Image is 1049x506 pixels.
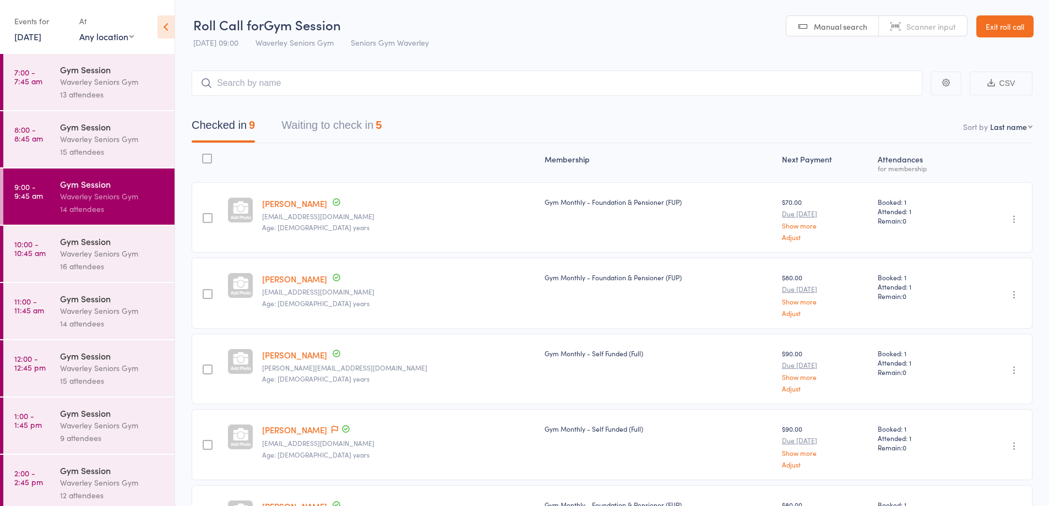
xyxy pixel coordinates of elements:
a: Adjust [782,233,869,241]
span: Remain: [878,443,963,452]
div: Waverley Seniors Gym [60,304,165,317]
div: 16 attendees [60,260,165,273]
div: 12 attendees [60,489,165,502]
div: Waverley Seniors Gym [60,75,165,88]
time: 7:00 - 7:45 am [14,68,42,85]
span: Remain: [878,367,963,377]
div: Atten­dances [873,148,968,177]
div: Waverley Seniors Gym [60,476,165,489]
a: 11:00 -11:45 amGym SessionWaverley Seniors Gym14 attendees [3,283,175,339]
span: Waverley Seniors Gym [256,37,334,48]
div: Membership [540,148,778,177]
time: 8:00 - 8:45 am [14,125,43,143]
div: Waverley Seniors Gym [60,362,165,374]
span: 0 [903,443,906,452]
span: Manual search [814,21,867,32]
div: 9 attendees [60,432,165,444]
a: 12:00 -12:45 pmGym SessionWaverley Seniors Gym15 attendees [3,340,175,396]
a: 10:00 -10:45 amGym SessionWaverley Seniors Gym16 attendees [3,226,175,282]
a: Adjust [782,461,869,468]
div: $90.00 [782,424,869,467]
span: Scanner input [906,21,956,32]
div: 15 attendees [60,374,165,387]
time: 2:00 - 2:45 pm [14,469,43,486]
span: Seniors Gym Waverley [351,37,429,48]
span: Booked: 1 [878,197,963,206]
span: Gym Session [264,15,341,34]
span: [DATE] 09:00 [193,37,238,48]
span: Age: [DEMOGRAPHIC_DATA] years [262,450,369,459]
time: 11:00 - 11:45 am [14,297,44,314]
div: Gym Session [60,121,165,133]
div: Gym Monthly - Foundation & Pensioner (FUP) [545,273,773,282]
div: 14 attendees [60,317,165,330]
button: Checked in9 [192,113,255,143]
div: Events for [14,12,68,30]
a: Show more [782,298,869,305]
span: Roll Call for [193,15,264,34]
span: Remain: [878,291,963,301]
label: Sort by [963,121,988,132]
div: Gym Session [60,350,165,362]
div: 14 attendees [60,203,165,215]
span: Attended: 1 [878,282,963,291]
input: Search by name [192,70,922,96]
div: Gym Monthly - Self Funded (Full) [545,349,773,358]
a: Exit roll call [976,15,1034,37]
time: 10:00 - 10:45 am [14,240,46,257]
a: Show more [782,222,869,229]
div: $90.00 [782,349,869,392]
div: Next Payment [778,148,873,177]
button: CSV [970,72,1032,95]
a: Adjust [782,385,869,392]
small: Due [DATE] [782,285,869,293]
span: Age: [DEMOGRAPHIC_DATA] years [262,298,369,308]
span: Attended: 1 [878,433,963,443]
div: Last name [990,121,1027,132]
div: 15 attendees [60,145,165,158]
div: Gym Session [60,292,165,304]
span: Booked: 1 [878,349,963,358]
span: 0 [903,216,906,225]
div: Gym Session [60,178,165,190]
div: $70.00 [782,197,869,241]
div: At [79,12,134,30]
div: Gym Monthly - Self Funded (Full) [545,424,773,433]
div: 5 [376,119,382,131]
small: Due [DATE] [782,361,869,369]
a: [PERSON_NAME] [262,198,327,209]
div: Waverley Seniors Gym [60,247,165,260]
span: 0 [903,291,906,301]
span: Attended: 1 [878,358,963,367]
a: Show more [782,373,869,380]
div: Gym Session [60,407,165,419]
a: 9:00 -9:45 amGym SessionWaverley Seniors Gym14 attendees [3,168,175,225]
time: 9:00 - 9:45 am [14,182,43,200]
time: 12:00 - 12:45 pm [14,354,46,372]
a: [DATE] [14,30,41,42]
a: [PERSON_NAME] [262,424,327,436]
a: Adjust [782,309,869,317]
a: Show more [782,449,869,456]
span: Remain: [878,216,963,225]
span: Booked: 1 [878,273,963,282]
a: [PERSON_NAME] [262,349,327,361]
small: marcia@getyoo.com.au [262,364,536,372]
span: 0 [903,367,906,377]
span: Attended: 1 [878,206,963,216]
a: 1:00 -1:45 pmGym SessionWaverley Seniors Gym9 attendees [3,398,175,454]
span: Age: [DEMOGRAPHIC_DATA] years [262,374,369,383]
time: 1:00 - 1:45 pm [14,411,42,429]
div: for membership [878,165,963,172]
div: Waverley Seniors Gym [60,190,165,203]
span: Booked: 1 [878,424,963,433]
small: peterblack206@hotmail.com [262,213,536,220]
div: $80.00 [782,273,869,316]
small: gismusumeci@gmail.com [262,439,536,447]
span: Age: [DEMOGRAPHIC_DATA] years [262,222,369,232]
div: Gym Session [60,63,165,75]
small: Due [DATE] [782,437,869,444]
small: Due [DATE] [782,210,869,217]
div: Gym Monthly - Foundation & Pensioner (FUP) [545,197,773,206]
div: 13 attendees [60,88,165,101]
